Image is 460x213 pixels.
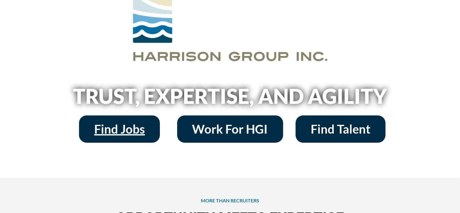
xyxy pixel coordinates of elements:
span: Work For HGI [192,123,268,135]
span: MORE THAN RECRUITERS [201,198,259,203]
span: Find Jobs [94,123,145,135]
h2: Trust, Expertise, and Agility [58,86,403,106]
a: Work For HGI [177,115,283,143]
a: Find Talent [296,115,386,143]
a: Find Jobs [79,115,160,143]
span: Find Talent [311,123,370,135]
